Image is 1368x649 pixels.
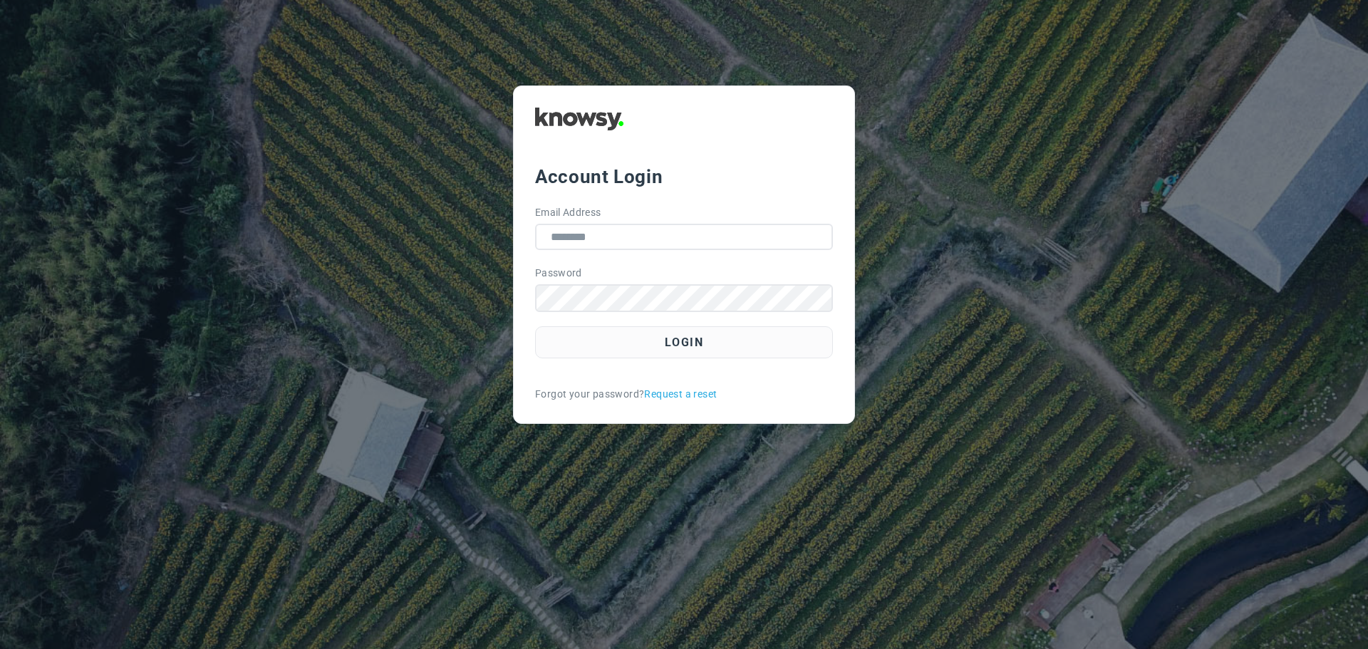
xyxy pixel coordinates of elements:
[535,326,833,358] button: Login
[644,387,717,402] a: Request a reset
[535,205,601,220] label: Email Address
[535,387,833,402] div: Forgot your password?
[535,164,833,189] div: Account Login
[535,266,582,281] label: Password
